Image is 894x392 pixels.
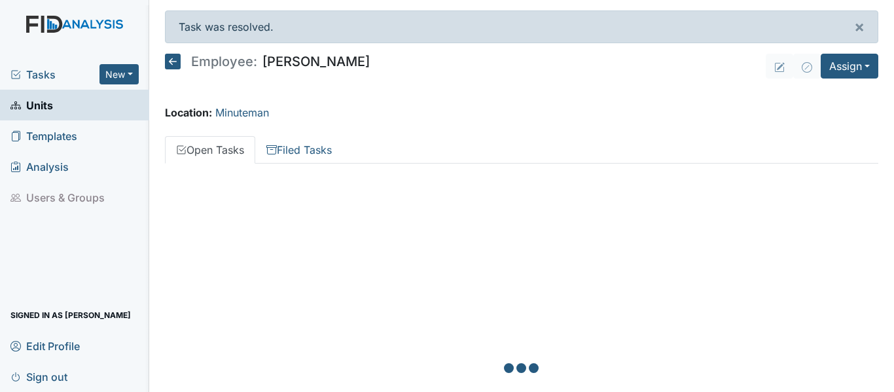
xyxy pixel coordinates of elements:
a: Minuteman [215,106,269,119]
span: Signed in as [PERSON_NAME] [10,305,131,325]
button: × [841,11,878,43]
a: Open Tasks [165,136,255,164]
div: Task was resolved. [165,10,878,43]
span: Sign out [10,366,67,387]
span: Employee: [191,55,257,68]
a: Tasks [10,67,99,82]
span: × [854,17,865,36]
h5: [PERSON_NAME] [165,54,370,69]
span: Analysis [10,156,69,177]
strong: Location: [165,106,212,119]
span: Edit Profile [10,336,80,356]
button: New [99,64,139,84]
button: Assign [821,54,878,79]
span: Templates [10,126,77,146]
a: Filed Tasks [255,136,343,164]
span: Units [10,95,53,115]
